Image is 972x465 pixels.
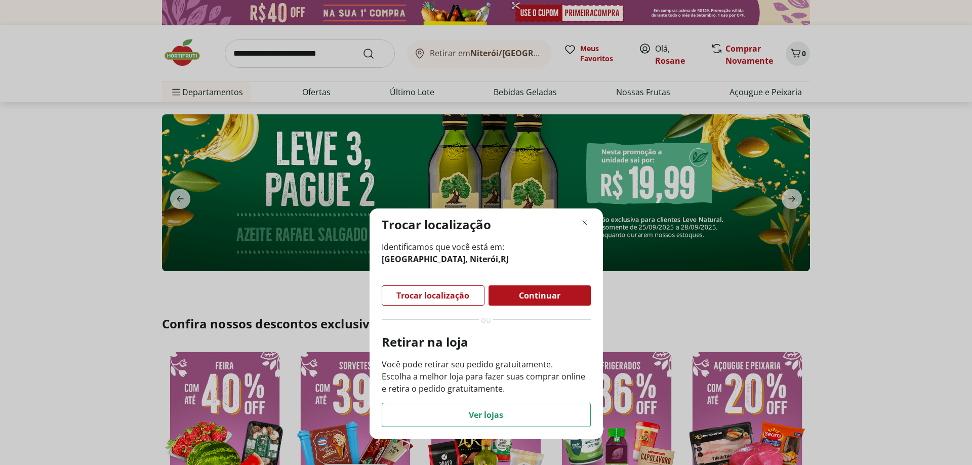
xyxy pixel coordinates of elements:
span: ou [481,314,491,326]
p: Retirar na loja [382,334,591,350]
button: Ver lojas [382,403,591,427]
b: [GEOGRAPHIC_DATA], Niterói , RJ [382,253,509,265]
button: Trocar localização [382,285,484,306]
button: Fechar modal de regionalização [579,217,591,229]
span: Continuar [519,291,560,300]
p: Trocar localização [382,217,491,233]
p: Você pode retirar seu pedido gratuitamente. Escolha a melhor loja para fazer suas comprar online ... [382,358,591,395]
span: Ver lojas [469,411,503,419]
button: Continuar [489,285,591,306]
span: Trocar localização [396,291,469,300]
div: Modal de regionalização [370,208,603,439]
span: Identificamos que você está em: [382,241,591,265]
